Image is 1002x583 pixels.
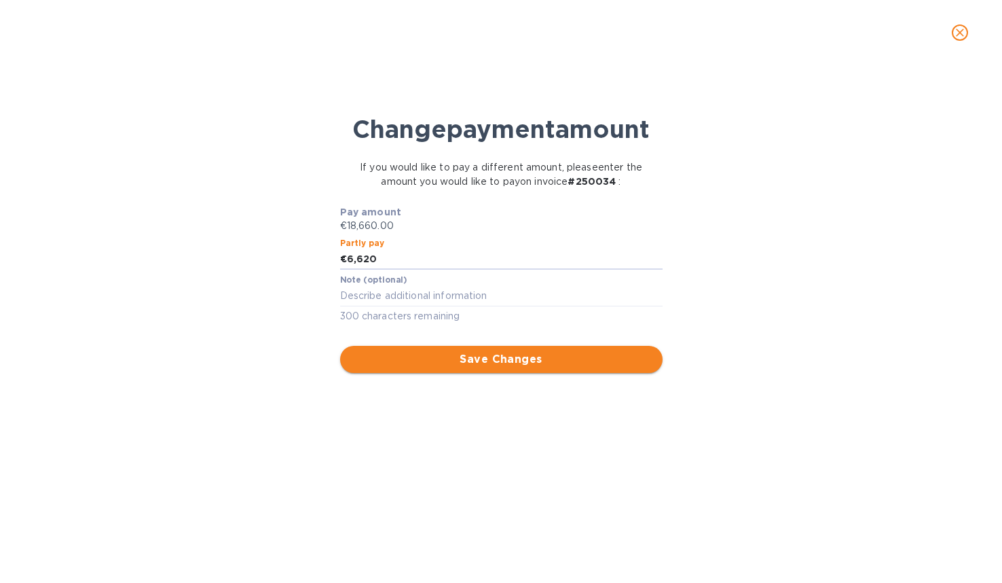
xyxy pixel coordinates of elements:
span: Save Changes [351,351,652,368]
p: 300 characters remaining [340,308,663,324]
b: Pay amount [340,207,402,217]
button: Save Changes [340,346,663,373]
label: Note (optional) [340,276,407,284]
b: # 250034 [568,176,616,187]
label: Partly pay [340,240,385,248]
b: Change payment amount [352,114,650,144]
p: If you would like to pay a different amount, please enter the amount you would like to pay on inv... [348,160,654,189]
input: Enter the amount you would like to pay [347,249,663,270]
button: close [944,16,976,49]
div: € [340,249,347,270]
p: €18,660.00 [340,219,663,233]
